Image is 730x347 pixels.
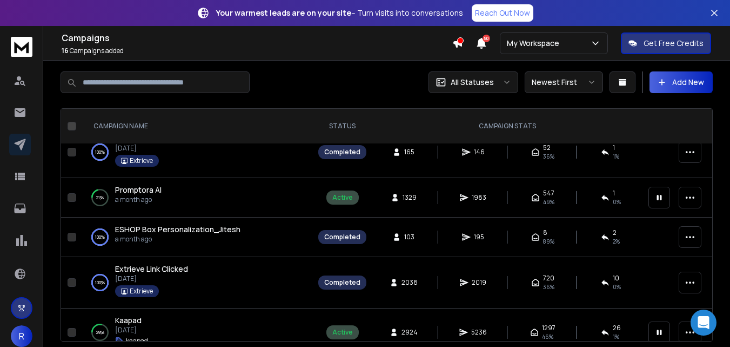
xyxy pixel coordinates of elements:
td: 21%Promptora AIa month ago [81,178,312,218]
span: 1 % [613,152,619,161]
span: 165 [404,148,415,156]
span: 1983 [472,193,486,202]
span: 103 [404,233,415,241]
p: [DATE] [115,144,263,153]
span: 547 [543,189,554,198]
button: Add New [649,71,713,93]
a: Reach Out Now [472,4,533,22]
button: Newest First [525,71,603,93]
span: 36 % [543,152,554,161]
div: Completed [324,278,360,287]
th: CAMPAIGN STATS [373,109,642,144]
span: 1297 [542,324,555,332]
p: Get Free Credits [644,38,704,49]
a: Promptora AI [115,185,162,195]
span: 52 [543,143,551,152]
button: Get Free Credits [621,32,711,54]
div: Completed [324,148,360,156]
span: 1 [613,143,615,152]
th: CAMPAIGN NAME [81,109,312,144]
p: All Statuses [451,77,494,88]
span: 5236 [471,328,487,337]
p: [DATE] [115,326,148,335]
p: My Workspace [507,38,564,49]
span: 0 % [613,198,621,206]
span: 10 [613,274,619,283]
p: 100 % [95,147,105,158]
p: Campaigns added [62,47,452,55]
p: [DATE] [115,274,188,283]
span: 16 [62,46,69,55]
span: 195 [474,233,485,241]
span: 49 % [543,198,554,206]
span: 2019 [472,278,486,287]
span: 89 % [543,237,554,246]
button: R [11,325,32,347]
th: STATUS [312,109,373,144]
a: Kaapad [115,315,142,326]
span: 1329 [403,193,417,202]
span: 0 % [613,283,621,291]
div: Open Intercom Messenger [691,310,716,336]
span: 46 % [542,332,553,341]
p: a month ago [115,195,162,204]
p: kaapad [126,337,148,345]
span: 8 [543,228,547,237]
h1: Campaigns [62,31,452,44]
a: ESHOP Box Personalization_Jitesh [115,224,240,235]
p: Extrieve [130,156,153,165]
strong: Your warmest leads are on your site [216,8,351,18]
span: 146 [474,148,485,156]
span: 50 [483,35,490,42]
p: Reach Out Now [475,8,530,18]
p: 29 % [96,327,104,338]
p: 100 % [95,232,105,243]
div: Completed [324,233,360,241]
span: 2 % [613,237,620,246]
span: 1 [613,189,615,198]
span: 2924 [401,328,418,337]
div: Active [332,328,353,337]
p: a month ago [115,235,240,244]
span: 720 [543,274,554,283]
span: 1 % [613,332,619,341]
span: 26 [613,324,621,332]
p: Extrieve [130,287,153,296]
span: 2038 [401,278,418,287]
p: 21 % [96,192,104,203]
span: 2 [613,228,617,237]
td: 100%Extrieve Link Clicked[DATE]Extrieve [81,257,312,309]
p: – Turn visits into conversations [216,8,463,18]
span: 36 % [543,283,554,291]
td: 100%Extrieve_Manufacturing_Personalization[DATE]Extrieve [81,127,312,178]
span: ESHOP Box Personalization_Jitesh [115,224,240,234]
a: Extrieve Link Clicked [115,264,188,274]
div: Active [332,193,353,202]
img: logo [11,37,32,57]
td: 100%ESHOP Box Personalization_Jitesha month ago [81,218,312,257]
p: 100 % [95,277,105,288]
